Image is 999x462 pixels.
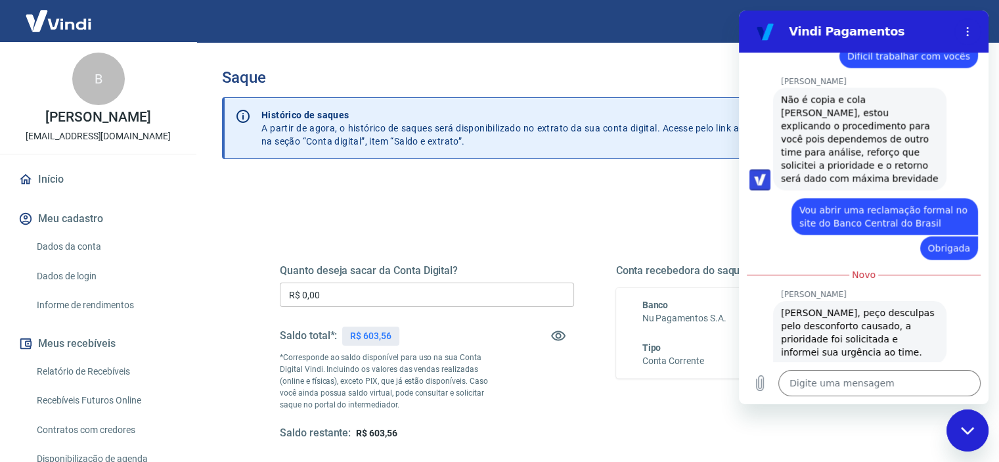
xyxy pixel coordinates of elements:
[32,263,181,290] a: Dados de login
[946,409,988,451] iframe: Botão para abrir a janela de mensagens, conversa em andamento
[16,165,181,194] a: Início
[222,68,967,87] h3: Saque
[356,428,397,438] span: R$ 603,56
[280,264,574,277] h5: Quanto deseja sacar da Conta Digital?
[350,329,391,343] p: R$ 603,56
[280,427,351,440] h5: Saldo restante:
[72,53,125,105] div: B
[26,129,171,143] p: [EMAIL_ADDRESS][DOMAIN_NAME]
[32,233,181,260] a: Dados da conta
[642,354,704,368] h6: Conta Corrente
[16,1,101,41] img: Vindi
[936,9,983,34] button: Sair
[32,387,181,414] a: Recebíveis Futuros Online
[32,417,181,444] a: Contratos com credores
[45,110,150,124] p: [PERSON_NAME]
[32,358,181,385] a: Relatório de Recebíveis
[16,329,181,358] button: Meus recebíveis
[616,264,910,277] h5: Conta recebedora do saque
[642,312,884,325] h6: Nu Pagamentos S.A.
[261,108,856,148] p: A partir de agora, o histórico de saques será disponibilizado no extrato da sua conta digital. Ac...
[280,352,500,411] p: *Corresponde ao saldo disponível para uso na sua Conta Digital Vindi. Incluindo os valores das ve...
[261,108,856,122] p: Histórico de saques
[739,11,988,404] iframe: Janela de mensagens
[280,329,337,342] h5: Saldo total*:
[32,292,181,319] a: Informe de rendimentos
[642,300,669,310] span: Banco
[642,342,661,353] span: Tipo
[16,204,181,233] button: Meu cadastro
